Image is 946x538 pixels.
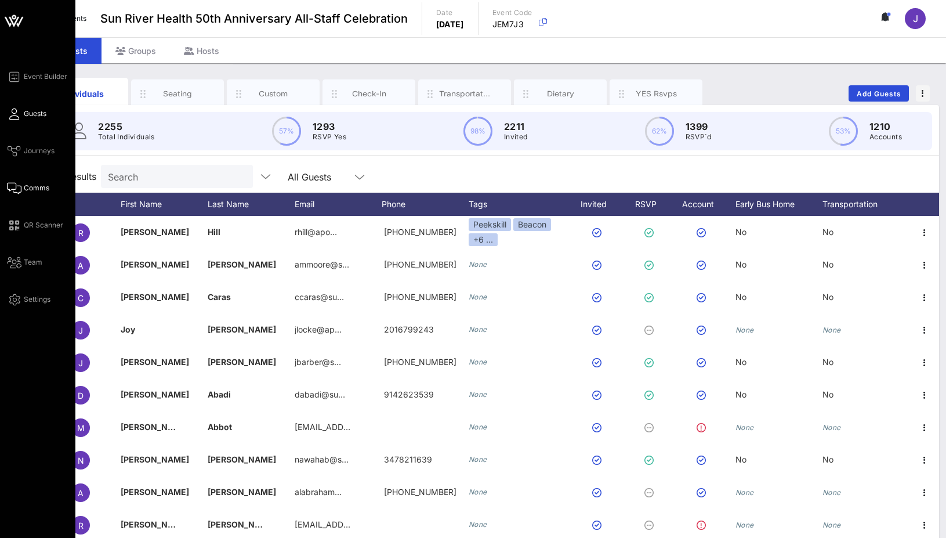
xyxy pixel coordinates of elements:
[7,107,46,121] a: Guests
[469,193,567,216] div: Tags
[822,259,833,269] span: No
[735,259,746,269] span: No
[121,357,189,367] span: [PERSON_NAME]
[78,391,84,400] span: D
[24,146,55,156] span: Journeys
[78,456,84,465] span: N
[469,260,487,269] i: None
[78,521,84,530] span: R
[735,389,746,399] span: No
[208,454,276,464] span: [PERSON_NAME]
[208,259,276,269] span: [PERSON_NAME]
[24,257,42,268] span: Team
[492,7,532,19] p: Event Code
[7,293,50,306] a: Settings
[686,131,712,143] p: RSVP`d
[295,313,342,346] p: jlocke@ap…
[7,255,42,269] a: Team
[121,487,189,497] span: [PERSON_NAME]
[121,519,189,529] span: [PERSON_NAME]
[78,228,84,238] span: R
[436,19,464,30] p: [DATE]
[208,519,276,529] span: [PERSON_NAME]
[504,120,528,133] p: 2211
[469,390,487,399] i: None
[343,88,395,99] div: Check-In
[822,193,909,216] div: Transportation
[822,292,833,302] span: No
[208,227,220,237] span: Hill
[121,292,189,302] span: [PERSON_NAME]
[631,193,672,216] div: RSVP
[295,281,344,313] p: ccaras@su…
[469,423,487,431] i: None
[121,227,189,237] span: [PERSON_NAME]
[56,88,108,100] div: Individuals
[121,259,189,269] span: [PERSON_NAME]
[856,89,902,98] span: Add Guests
[469,325,487,334] i: None
[98,120,155,133] p: 2255
[735,454,746,464] span: No
[295,216,337,248] p: rhill@apo…
[913,13,918,24] span: J
[686,120,712,133] p: 1399
[469,455,487,464] i: None
[78,326,83,335] span: J
[288,172,331,182] div: All Guests
[295,193,382,216] div: Email
[822,227,833,237] span: No
[469,358,487,366] i: None
[121,324,135,334] span: Joy
[504,131,528,143] p: Invited
[869,131,902,143] p: Accounts
[7,218,63,232] a: QR Scanner
[630,88,682,99] div: YES Rsvps
[78,488,84,498] span: A
[469,488,487,496] i: None
[469,293,487,301] i: None
[7,144,55,158] a: Journeys
[513,218,551,231] div: Beacon
[384,292,456,302] span: +18455701917
[152,88,204,99] div: Seating
[735,193,822,216] div: Early Bus Home
[735,292,746,302] span: No
[822,488,841,497] i: None
[822,521,841,529] i: None
[295,378,345,411] p: dabadi@su…
[822,389,833,399] span: No
[469,233,498,246] div: +6 ...
[567,193,631,216] div: Invited
[849,85,909,102] button: Add Guests
[98,131,155,143] p: Total Individuals
[469,218,511,231] div: Peekskill
[735,423,754,432] i: None
[100,10,408,27] span: Sun River Health 50th Anniversary All-Staff Celebration
[822,454,833,464] span: No
[208,193,295,216] div: Last Name
[384,454,432,464] span: 3478211639
[672,193,735,216] div: Account
[735,227,746,237] span: No
[24,183,49,193] span: Comms
[208,487,276,497] span: [PERSON_NAME]
[295,248,349,281] p: ammoore@s…
[313,120,346,133] p: 1293
[102,38,170,64] div: Groups
[492,19,532,30] p: JEM7J3
[7,181,49,195] a: Comms
[170,38,233,64] div: Hosts
[281,165,374,188] div: All Guests
[384,324,434,334] span: 2016799243
[439,88,491,99] div: Transportation
[248,88,299,99] div: Custom
[24,109,46,119] span: Guests
[384,259,456,269] span: +18457629158
[822,357,833,367] span: No
[78,358,83,368] span: J
[869,120,902,133] p: 1210
[295,476,342,508] p: alabraham…
[208,389,231,399] span: Abadi
[905,8,926,29] div: J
